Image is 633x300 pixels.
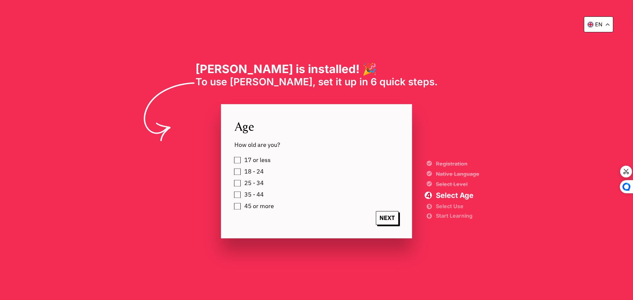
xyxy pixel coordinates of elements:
[244,157,271,163] span: 17 or less
[234,141,399,149] span: How old are you?
[376,211,399,225] span: NEXT
[244,180,264,186] span: 25 - 34
[244,203,274,209] span: 45 or more
[196,62,438,76] h1: [PERSON_NAME] is installed! 🎉
[196,76,438,88] span: To use [PERSON_NAME], set it up in 6 quick steps.
[436,171,479,177] span: Native Language
[436,161,479,166] span: Registration
[244,168,264,175] span: 18 - 24
[436,181,479,187] span: Select Level
[234,118,399,134] span: Age
[436,213,479,218] span: Start Learning
[595,21,602,28] p: en
[244,191,264,198] span: 35 - 44
[436,204,479,208] span: Select Use
[436,192,479,199] span: Select Age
